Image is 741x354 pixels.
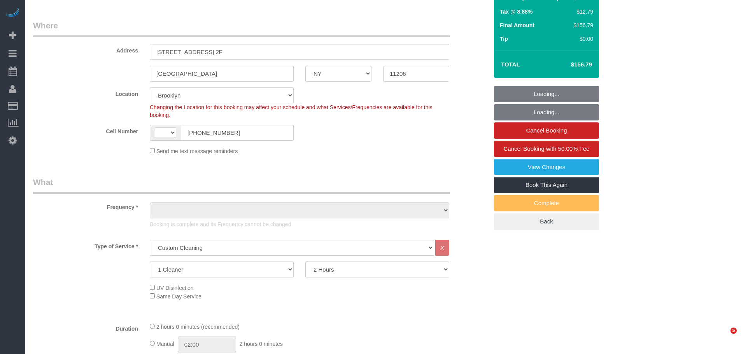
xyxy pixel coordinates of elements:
a: Back [494,213,599,230]
input: Cell Number [181,125,294,141]
iframe: Intercom live chat [715,328,733,346]
div: $12.79 [571,8,593,16]
label: Location [27,87,144,98]
label: Frequency * [27,201,144,211]
label: Tip [500,35,508,43]
a: Book This Again [494,177,599,193]
input: City [150,66,294,82]
label: Type of Service * [27,240,144,250]
span: UV Disinfection [156,285,194,291]
img: Automaid Logo [5,8,20,19]
span: Changing the Location for this booking may affect your schedule and what Services/Frequencies are... [150,104,433,118]
span: Send me text message reminders [156,148,238,154]
a: Cancel Booking [494,122,599,139]
p: Booking is complete and its Frequency cannot be changed [150,220,449,228]
span: 2 hours 0 minutes [240,341,283,347]
label: Address [27,44,144,54]
span: Cancel Booking with 50.00% Fee [504,145,590,152]
strong: Total [501,61,520,68]
div: $156.79 [571,21,593,29]
label: Cell Number [27,125,144,135]
label: Tax @ 8.88% [500,8,533,16]
a: Cancel Booking with 50.00% Fee [494,141,599,157]
label: Duration [27,322,144,333]
span: Same Day Service [156,293,201,300]
legend: What [33,176,450,194]
span: Manual [156,341,174,347]
h4: $156.79 [548,61,592,68]
label: Final Amount [500,21,534,29]
span: 2 hours 0 minutes (recommended) [156,324,240,330]
input: Zip Code [383,66,449,82]
a: View Changes [494,159,599,175]
div: $0.00 [571,35,593,43]
legend: Where [33,20,450,37]
span: 5 [730,328,737,334]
